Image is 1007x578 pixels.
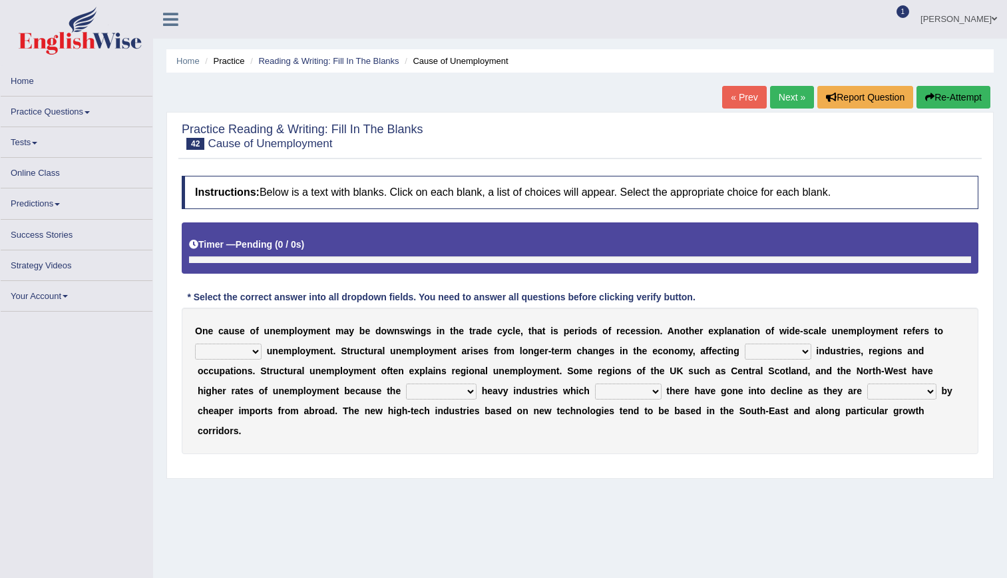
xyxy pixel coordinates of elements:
b: r [497,346,501,356]
b: e [708,326,713,336]
b: n [367,366,373,376]
li: Cause of Unemployment [401,55,508,67]
b: g [534,346,540,356]
b: Pending [236,239,272,250]
b: e [604,346,610,356]
b: s [803,326,809,336]
b: f [256,326,259,336]
button: Report Question [817,86,913,109]
b: n [270,326,276,336]
b: p [334,366,340,376]
a: « Prev [722,86,766,109]
b: l [340,366,343,376]
b: c [203,366,208,376]
h4: Below is a text with blanks. Click on each blank, a list of choices will appear. Select the appro... [182,176,978,209]
b: o [749,326,755,336]
b: h [636,346,642,356]
b: i [883,346,886,356]
b: n [654,326,660,336]
b: t [284,366,288,376]
b: r [544,346,548,356]
b: - [548,346,552,356]
b: y [303,326,308,336]
b: t [450,326,453,336]
h2: Practice Reading & Writing: Fill In The Blanks [182,123,423,150]
b: o [343,366,349,376]
b: n [242,366,248,376]
b: . [660,326,663,336]
b: t [895,326,899,336]
b: r [903,326,906,336]
b: u [354,346,360,356]
b: d [918,346,924,356]
b: y [349,366,354,376]
b: p [292,346,298,356]
b: t [686,326,689,336]
b: o [198,366,204,376]
b: e [872,346,877,356]
b: e [393,366,398,376]
b: r [293,366,296,376]
b: i [787,326,789,336]
b: o [602,326,608,336]
b: a [907,346,912,356]
b: w [405,326,412,336]
b: a [224,326,229,336]
b: r [700,326,703,336]
b: n [819,346,825,356]
b: n [394,326,400,336]
b: p [220,366,226,376]
b: r [473,326,476,336]
b: m [680,346,688,356]
b: S [341,346,347,356]
b: e [630,326,636,336]
b: t [390,366,393,376]
b: f [705,346,709,356]
b: l [382,346,385,356]
b: m [434,346,442,356]
b: e [620,326,626,336]
b: y [349,326,354,336]
b: t [330,346,333,356]
b: r [467,346,470,356]
b: e [365,326,370,336]
b: s [610,346,615,356]
b: f [494,346,497,356]
b: a [462,346,467,356]
b: e [401,346,407,356]
b: c [218,326,224,336]
b: u [214,366,220,376]
b: . [333,346,335,356]
button: Re-Attempt [916,86,990,109]
b: e [276,326,281,336]
b: o [297,326,303,336]
b: o [423,346,429,356]
a: Reading & Writing: Fill In The Blanks [258,56,399,66]
b: e [821,326,827,336]
b: n [324,346,330,356]
b: o [886,346,892,356]
b: l [520,346,522,356]
b: o [680,326,686,336]
a: Practice Questions [1,97,152,123]
b: u [267,346,273,356]
b: m [876,326,884,336]
b: g [877,346,883,356]
a: Home [176,56,200,66]
b: i [746,326,749,336]
b: r [574,326,578,336]
b: o [674,346,680,356]
b: i [816,346,819,356]
b: , [520,326,523,336]
b: u [274,366,280,376]
b: o [648,326,654,336]
b: m [563,346,571,356]
b: x [713,326,719,336]
b: s [473,346,479,356]
b: i [646,326,649,336]
b: r [616,326,620,336]
b: c [809,326,814,336]
b: e [711,346,717,356]
b: f [709,346,712,356]
b: t [230,366,234,376]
